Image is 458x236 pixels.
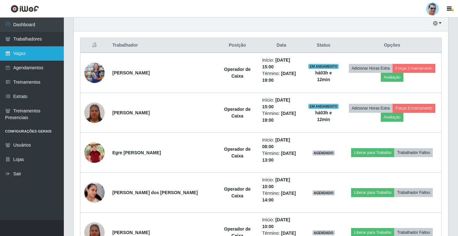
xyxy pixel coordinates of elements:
[308,64,339,69] span: EM ANDAMENTO
[112,230,150,235] strong: [PERSON_NAME]
[262,137,290,149] time: [DATE] 08:00
[381,73,403,82] button: Avaliação
[349,104,393,113] button: Adicionar Horas Extra
[262,217,300,230] li: Início:
[315,110,332,122] strong: há 03 h e 12 min
[349,64,393,73] button: Adicionar Horas Extra
[315,70,332,82] strong: há 03 h e 12 min
[262,177,300,190] li: Início:
[224,107,251,118] strong: Operador de Caixa
[112,190,198,195] strong: [PERSON_NAME] dos [PERSON_NAME]
[312,230,335,235] span: AGENDADO
[394,188,433,197] button: Trabalhador Faltou
[312,150,335,156] span: AGENDADO
[262,190,300,203] li: Término:
[262,110,300,124] li: Término:
[216,38,259,53] th: Posição
[262,137,300,150] li: Início:
[393,104,435,113] button: Forçar Encerramento
[262,97,300,110] li: Início:
[262,70,300,84] li: Término:
[394,148,433,157] button: Trabalhador Faltou
[351,148,394,157] button: Liberar para Trabalho
[224,67,251,79] strong: Operador de Caixa
[262,150,300,164] li: Término:
[343,38,442,53] th: Opções
[312,190,335,195] span: AGENDADO
[308,104,339,109] span: EM ANDAMENTO
[84,141,105,165] img: 1679663756397.jpeg
[84,102,105,124] img: 1752886707341.jpeg
[84,49,105,96] img: 1705104978239.jpeg
[258,38,304,53] th: Data
[304,38,343,53] th: Status
[112,70,150,75] strong: [PERSON_NAME]
[351,188,394,197] button: Liberar para Trabalho
[11,5,39,13] img: CoreUI Logo
[262,57,290,69] time: [DATE] 15:00
[112,110,150,115] strong: [PERSON_NAME]
[262,217,290,229] time: [DATE] 10:00
[112,150,161,155] strong: Egre [PERSON_NAME]
[109,38,216,53] th: Trabalhador
[84,174,105,211] img: 1757719645917.jpeg
[393,64,435,73] button: Forçar Encerramento
[262,97,290,109] time: [DATE] 15:00
[262,57,300,70] li: Início:
[224,147,251,158] strong: Operador de Caixa
[224,187,251,198] strong: Operador de Caixa
[381,113,403,122] button: Avaliação
[262,177,290,189] time: [DATE] 10:00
